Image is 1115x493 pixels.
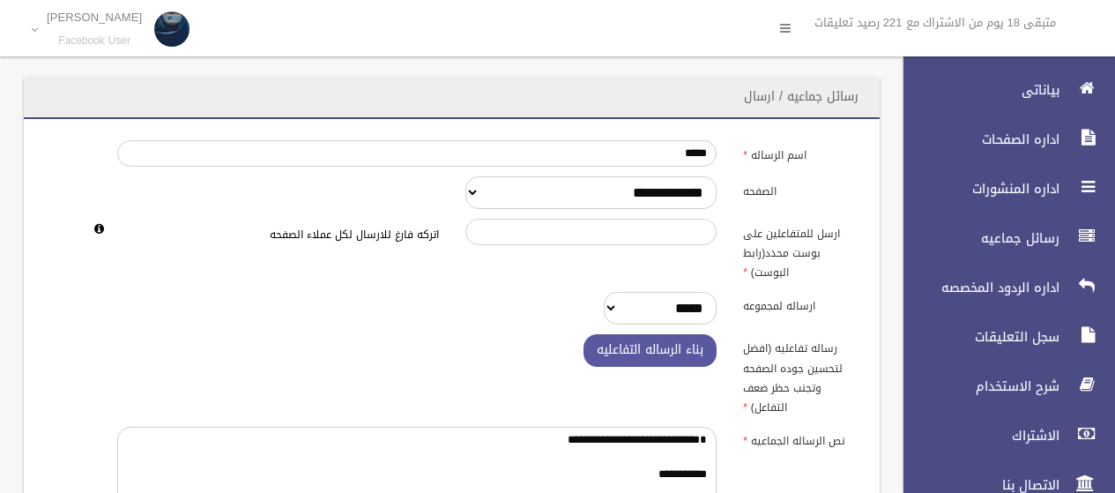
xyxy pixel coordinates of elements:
[888,416,1115,455] a: الاشتراك
[888,367,1115,406] a: شرح الاستخدام
[730,219,869,282] label: ارسل للمتفاعلين على بوست محدد(رابط البوست)
[584,334,717,367] button: بناء الرساله التفاعليه
[730,334,869,417] label: رساله تفاعليه (افضل لتحسين جوده الصفحه وتجنب حظر ضعف التفاعل)
[730,427,869,452] label: نص الرساله الجماعيه
[888,180,1065,198] span: اداره المنشورات
[730,176,869,201] label: الصفحه
[888,328,1065,346] span: سجل التعليقات
[888,71,1115,109] a: بياناتى
[888,229,1065,247] span: رسائل جماعيه
[723,79,880,114] header: رسائل جماعيه / ارسال
[888,377,1065,395] span: شرح الاستخدام
[888,219,1115,258] a: رسائل جماعيه
[888,279,1065,296] span: اداره الردود المخصصه
[47,34,142,48] small: Facebook User
[888,81,1065,99] span: بياناتى
[730,140,869,165] label: اسم الرساله
[888,120,1115,159] a: اداره الصفحات
[888,427,1065,444] span: الاشتراك
[47,11,142,24] p: [PERSON_NAME]
[117,229,439,241] h6: اتركه فارغ للارسال لكل عملاء الصفحه
[888,169,1115,208] a: اداره المنشورات
[888,131,1065,148] span: اداره الصفحات
[888,317,1115,356] a: سجل التعليقات
[888,268,1115,307] a: اداره الردود المخصصه
[730,292,869,317] label: ارساله لمجموعه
